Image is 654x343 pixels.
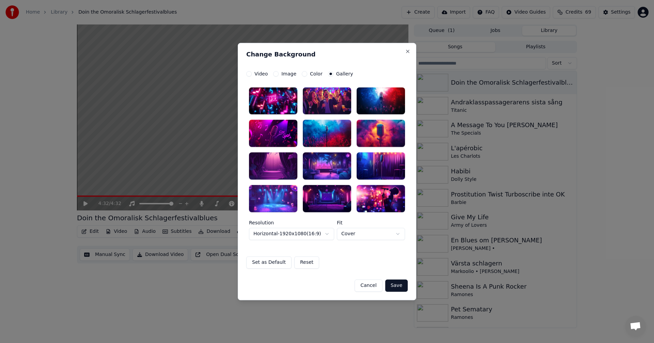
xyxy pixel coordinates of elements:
label: Fit [337,220,405,225]
button: Save [385,279,408,292]
h2: Change Background [246,51,408,57]
label: Video [254,71,268,76]
button: Cancel [355,279,382,292]
button: Set as Default [246,256,292,269]
label: Resolution [249,220,334,225]
label: Image [281,71,296,76]
label: Gallery [336,71,353,76]
label: Color [310,71,323,76]
button: Reset [294,256,319,269]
